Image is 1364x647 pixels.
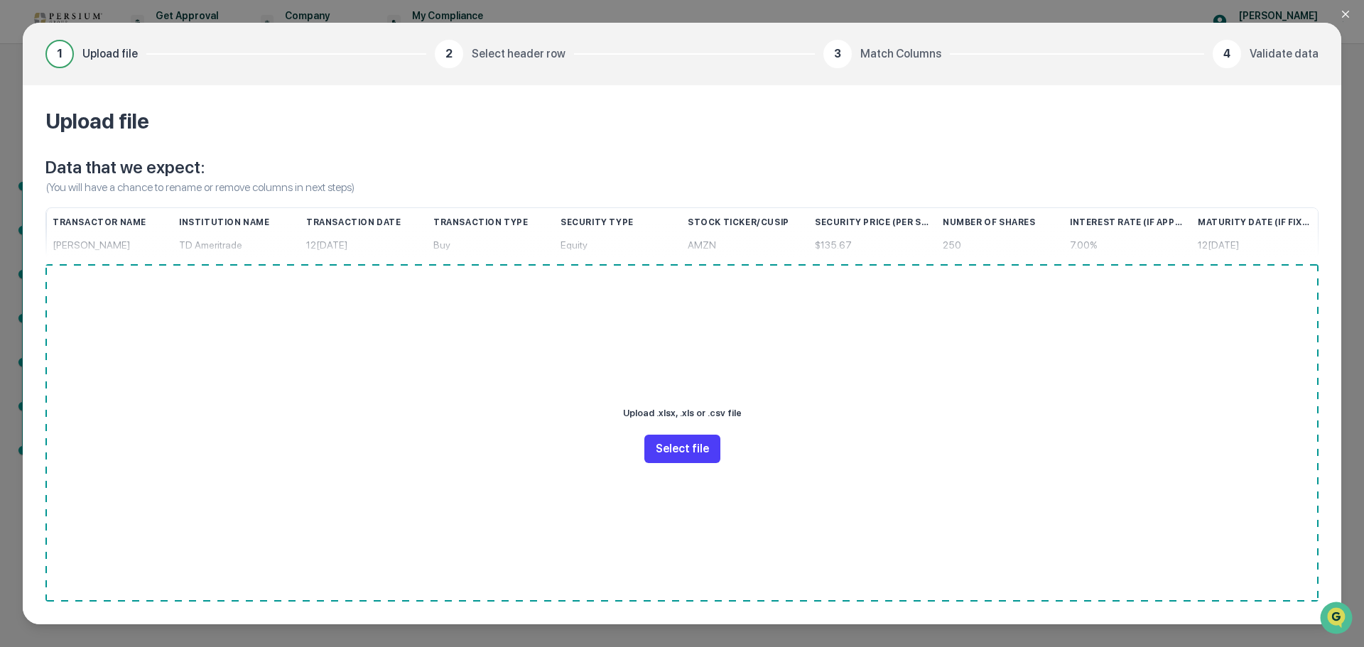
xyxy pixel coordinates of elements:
[97,173,182,199] a: 🗄️Attestations
[28,206,90,220] span: Data Lookup
[242,113,259,130] button: Start new chat
[472,45,565,62] span: Select header row
[14,180,26,192] div: 🖐️
[48,123,180,134] div: We're available if you need us!
[45,108,1319,134] h2: Upload file
[1250,45,1319,62] span: Validate data
[644,435,720,463] button: Select file
[1223,45,1230,62] span: 4
[45,179,1319,196] p: (You will have a chance to rename or remove columns in next steps)
[9,200,95,226] a: 🔎Data Lookup
[1198,233,1313,258] div: 12[DATE]
[117,179,176,193] span: Attestations
[815,208,931,236] div: Security Price (Per Share)
[834,45,841,62] span: 3
[53,233,168,258] div: [PERSON_NAME]
[860,45,941,62] span: Match Columns
[623,403,742,423] p: Upload .xlsx, .xls or .csv file
[179,233,295,258] div: TD Ameritrade
[433,208,549,236] div: Transaction Type
[14,30,259,53] p: How can we help?
[28,179,92,193] span: Preclearance
[82,45,138,62] span: Upload file
[1070,233,1186,258] div: 7.00%
[14,207,26,219] div: 🔎
[141,241,172,251] span: Pylon
[103,180,114,192] div: 🗄️
[53,208,168,236] div: Transactor Name
[57,45,63,62] span: 1
[561,208,676,236] div: Security Type
[9,173,97,199] a: 🖐️Preclearance
[14,109,40,134] img: 1746055101610-c473b297-6a78-478c-a979-82029cc54cd1
[688,208,803,236] div: Stock Ticker/CUSIP
[688,233,803,258] div: AMZN
[815,233,931,258] div: $135.67
[1319,600,1357,638] iframe: Open customer support
[433,233,549,258] div: Buy
[45,156,1319,179] p: Data that we expect:
[306,208,422,236] div: Transaction Date
[100,240,172,251] a: Powered byPylon
[306,233,422,258] div: 12[DATE]
[943,233,1059,258] div: 250
[1070,208,1186,236] div: Interest Rate (If Applicable)
[1198,208,1313,236] div: Maturity Date (If Fixed Applicable)
[48,109,233,123] div: Start new chat
[445,45,453,62] span: 2
[179,208,295,236] div: Institution Name
[943,208,1059,236] div: Number of Shares
[561,233,676,258] div: Equity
